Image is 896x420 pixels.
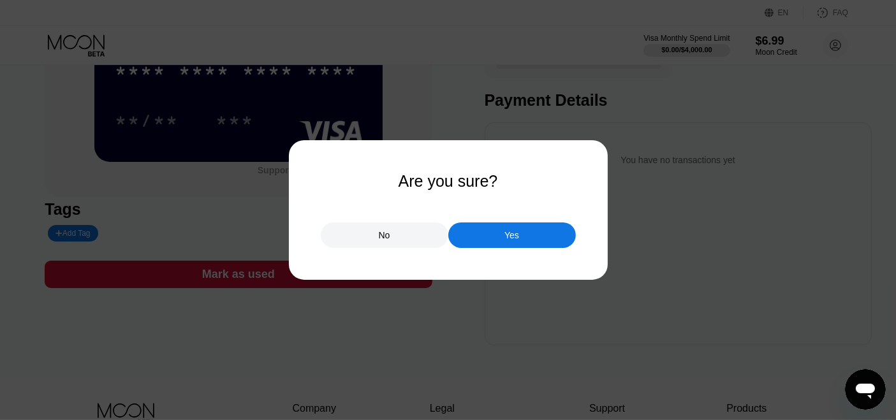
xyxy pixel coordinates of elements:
[448,222,576,248] div: Yes
[504,229,519,241] div: Yes
[399,172,498,191] div: Are you sure?
[379,229,390,241] div: No
[845,369,886,410] iframe: Button to launch messaging window, conversation in progress
[321,222,448,248] div: No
